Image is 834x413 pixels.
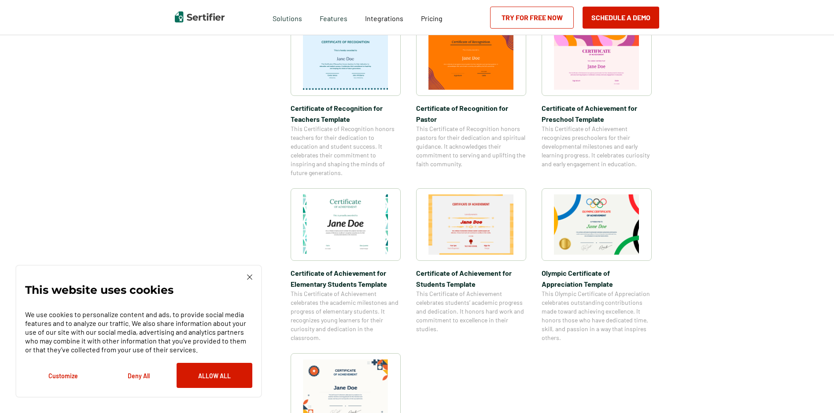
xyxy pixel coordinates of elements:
img: Certificate of Recognition for Teachers Template [303,29,388,90]
span: This Olympic Certificate of Appreciation celebrates outstanding contributions made toward achievi... [542,289,652,342]
span: This Certificate of Achievement celebrates students’ academic progress and dedication. It honors ... [416,289,526,333]
span: This Certificate of Recognition honors pastors for their dedication and spiritual guidance. It ac... [416,124,526,168]
a: Certificate of Recognition for PastorCertificate of Recognition for PastorThis Certificate of Rec... [416,23,526,177]
span: Features [320,12,347,23]
p: We use cookies to personalize content and ads, to provide social media features and to analyze ou... [25,310,252,354]
a: Integrations [365,12,403,23]
a: Certificate of Achievement for Preschool TemplateCertificate of Achievement for Preschool Templat... [542,23,652,177]
span: Certificate of Achievement for Preschool Template [542,102,652,124]
span: Solutions [273,12,302,23]
span: Certificate of Achievement for Elementary Students Template [291,267,401,289]
span: This Certificate of Achievement recognizes preschoolers for their developmental milestones and ea... [542,124,652,168]
span: Certificate of Recognition for Pastor [416,102,526,124]
span: Olympic Certificate of Appreciation​ Template [542,267,652,289]
span: Pricing [421,14,443,22]
img: Certificate of Achievement for Preschool Template [554,29,639,90]
img: Olympic Certificate of Appreciation​ Template [554,194,639,255]
button: Allow All [177,363,252,388]
span: Integrations [365,14,403,22]
a: Certificate of Achievement for Elementary Students TemplateCertificate of Achievement for Element... [291,188,401,342]
span: Certificate of Achievement for Students Template [416,267,526,289]
button: Deny All [101,363,177,388]
p: This website uses cookies [25,285,173,294]
span: Certificate of Recognition for Teachers Template [291,102,401,124]
a: Pricing [421,12,443,23]
span: This Certificate of Recognition honors teachers for their dedication to education and student suc... [291,124,401,177]
button: Schedule a Demo [583,7,659,29]
iframe: Chat Widget [790,371,834,413]
img: Certificate of Achievement for Elementary Students Template [303,194,388,255]
span: This Certificate of Achievement celebrates the academic milestones and progress of elementary stu... [291,289,401,342]
button: Customize [25,363,101,388]
a: Certificate of Recognition for Teachers TemplateCertificate of Recognition for Teachers TemplateT... [291,23,401,177]
a: Certificate of Achievement for Students TemplateCertificate of Achievement for Students TemplateT... [416,188,526,342]
img: Cookie Popup Close [247,274,252,280]
img: Certificate of Achievement for Students Template [428,194,514,255]
a: Olympic Certificate of Appreciation​ TemplateOlympic Certificate of Appreciation​ TemplateThis Ol... [542,188,652,342]
img: Certificate of Recognition for Pastor [428,29,514,90]
a: Try for Free Now [490,7,574,29]
img: Sertifier | Digital Credentialing Platform [175,11,225,22]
